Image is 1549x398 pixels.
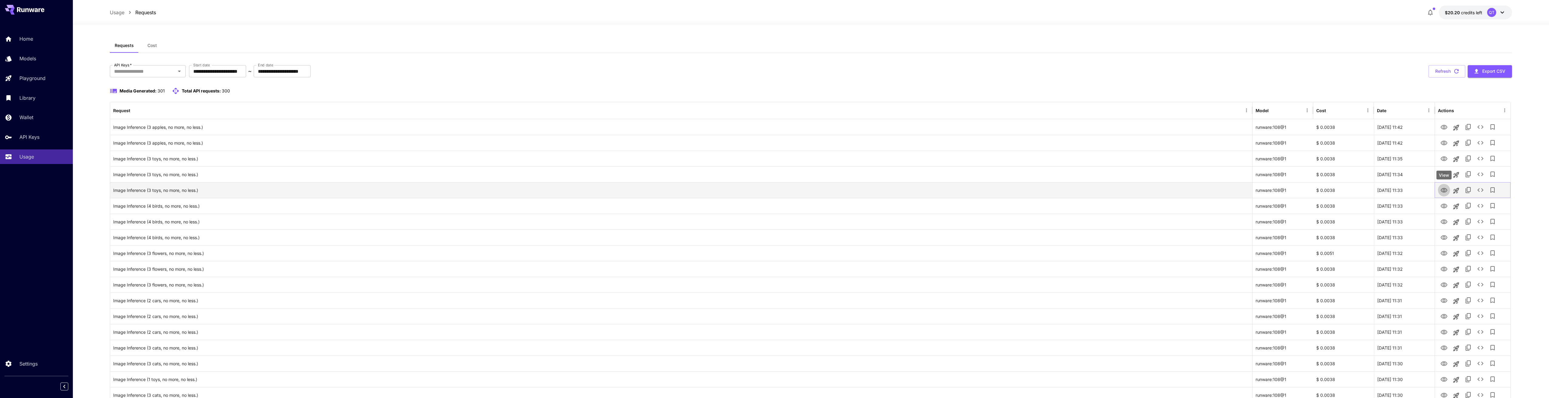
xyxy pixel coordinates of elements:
button: Copy TaskUUID [1462,216,1474,228]
div: runware:108@1 [1253,119,1313,135]
label: API Keys [114,62,132,68]
p: Usage [19,153,34,160]
button: Launch in playground [1450,216,1462,228]
label: Start date [193,62,210,68]
button: View [1438,294,1450,306]
button: Add to library [1486,184,1499,196]
div: runware:108@1 [1253,198,1313,214]
div: Date [1377,108,1386,113]
button: Copy TaskUUID [1462,168,1474,180]
p: Playground [19,75,46,82]
button: View [1438,184,1450,196]
button: Menu [1500,106,1509,115]
div: $ 0.0038 [1313,340,1374,356]
div: Click to copy prompt [113,182,1249,198]
button: View [1438,341,1450,354]
p: ~ [248,68,252,75]
span: Requests [115,43,134,48]
button: Menu [1364,106,1372,115]
div: Click to copy prompt [113,324,1249,340]
button: See details [1474,310,1486,322]
button: View [1438,152,1450,165]
button: View [1438,136,1450,149]
div: $ 0.0038 [1313,229,1374,245]
button: View [1438,278,1450,291]
div: Click to copy prompt [113,119,1249,135]
button: See details [1474,342,1486,354]
button: See details [1474,326,1486,338]
div: Model [1256,108,1269,113]
div: Click to copy prompt [113,167,1249,182]
div: 01 Oct, 2025 11:30 [1374,356,1435,371]
div: Click to copy prompt [113,198,1249,214]
button: Launch in playground [1450,200,1462,212]
button: Sort [131,106,139,115]
div: 01 Oct, 2025 11:34 [1374,166,1435,182]
button: Copy TaskUUID [1462,373,1474,385]
a: Requests [135,9,156,16]
button: View [1438,121,1450,133]
button: Add to library [1486,342,1499,354]
button: See details [1474,152,1486,165]
div: 01 Oct, 2025 11:33 [1374,198,1435,214]
div: $ 0.0038 [1313,324,1374,340]
button: Add to library [1486,326,1499,338]
button: Launch in playground [1450,153,1462,165]
button: See details [1474,263,1486,275]
label: End date [258,62,273,68]
div: Click to copy prompt [113,356,1249,371]
a: Usage [110,9,124,16]
button: View [1438,231,1450,243]
button: View [1438,310,1450,322]
button: See details [1474,200,1486,212]
div: QT [1487,8,1496,17]
button: View [1438,215,1450,228]
button: Refresh [1429,65,1465,78]
div: runware:108@1 [1253,166,1313,182]
div: 01 Oct, 2025 11:32 [1374,245,1435,261]
div: 01 Oct, 2025 11:33 [1374,182,1435,198]
button: Collapse sidebar [60,383,68,390]
button: View [1438,199,1450,212]
button: Add to library [1486,137,1499,149]
span: Total API requests: [182,88,221,93]
button: See details [1474,294,1486,306]
div: $ 0.0051 [1313,245,1374,261]
button: Copy TaskUUID [1462,152,1474,165]
div: 01 Oct, 2025 11:31 [1374,308,1435,324]
button: Launch in playground [1450,326,1462,339]
div: 01 Oct, 2025 11:33 [1374,214,1435,229]
div: Collapse sidebar [65,381,73,392]
button: See details [1474,247,1486,259]
button: Add to library [1486,357,1499,370]
button: Copy TaskUUID [1462,184,1474,196]
button: Launch in playground [1450,295,1462,307]
button: Launch in playground [1450,248,1462,260]
div: runware:108@1 [1253,245,1313,261]
button: See details [1474,168,1486,180]
button: Launch in playground [1450,137,1462,149]
div: $ 0.0038 [1313,356,1374,371]
button: Copy TaskUUID [1462,342,1474,354]
div: $ 0.0038 [1313,371,1374,387]
div: runware:108@1 [1253,182,1313,198]
button: Copy TaskUUID [1462,357,1474,370]
div: runware:108@1 [1253,151,1313,166]
button: Sort [1327,106,1335,115]
div: 01 Oct, 2025 11:31 [1374,324,1435,340]
div: 01 Oct, 2025 11:32 [1374,261,1435,277]
div: Click to copy prompt [113,151,1249,166]
div: Click to copy prompt [113,372,1249,387]
button: Launch in playground [1450,263,1462,276]
div: $ 0.0038 [1313,277,1374,293]
div: $ 0.0038 [1313,308,1374,324]
div: runware:108@1 [1253,277,1313,293]
div: Click to copy prompt [113,293,1249,308]
span: $20.20 [1445,10,1461,15]
div: runware:108@1 [1253,324,1313,340]
button: Add to library [1486,216,1499,228]
button: Add to library [1486,152,1499,165]
div: $ 0.0038 [1313,261,1374,277]
span: Cost [147,43,157,48]
div: 01 Oct, 2025 11:30 [1374,371,1435,387]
